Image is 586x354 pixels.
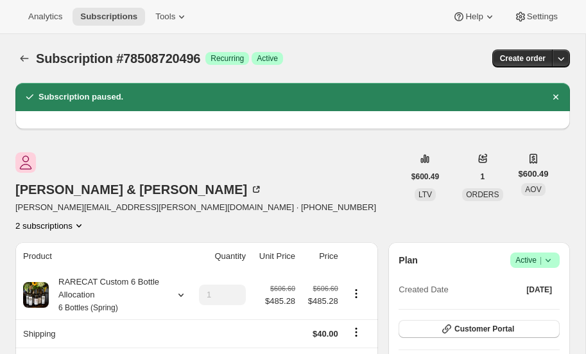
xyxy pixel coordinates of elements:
button: Tools [148,8,196,26]
span: AOV [525,185,541,194]
button: Settings [506,8,565,26]
th: Quantity [188,242,250,270]
button: Help [445,8,503,26]
small: 6 Bottles (Spring) [58,303,118,312]
th: Unit Price [250,242,299,270]
h2: Plan [399,254,418,267]
span: ORDERS [466,190,499,199]
button: Dismiss notification [547,88,565,106]
span: Active [257,53,278,64]
th: Product [15,242,188,270]
th: Shipping [15,319,188,348]
span: 1 [481,172,485,182]
span: Active [515,254,555,267]
div: RARECAT Custom 6 Bottle Allocation [49,276,164,314]
span: Analytics [28,12,62,22]
th: Price [299,242,342,270]
button: Shipping actions [346,325,366,339]
button: $600.49 [404,168,447,186]
span: Settings [527,12,558,22]
span: [PERSON_NAME][EMAIL_ADDRESS][PERSON_NAME][DOMAIN_NAME] · [PHONE_NUMBER] [15,201,376,214]
span: Customer Portal [454,324,514,334]
span: $600.49 [411,172,439,182]
button: [DATE] [519,281,560,299]
span: $600.49 [519,168,549,181]
span: Eleana & Wally Jones [15,152,36,173]
span: [DATE] [526,285,552,295]
button: Subscriptions [73,8,145,26]
small: $606.60 [270,285,295,292]
img: product img [23,282,49,308]
span: $40.00 [313,329,338,339]
span: LTV [418,190,432,199]
span: Subscription #78508720496 [36,51,200,66]
small: $606.60 [313,285,338,292]
button: Product actions [15,219,85,232]
button: Product actions [346,287,366,301]
button: Analytics [21,8,70,26]
span: Subscriptions [80,12,137,22]
span: Help [465,12,483,22]
button: Customer Portal [399,320,560,338]
div: [PERSON_NAME] & [PERSON_NAME] [15,183,263,196]
span: $485.28 [265,295,295,308]
h2: Subscription paused. [39,91,123,103]
span: Tools [155,12,175,22]
button: 1 [473,168,493,186]
span: Created Date [399,283,448,296]
span: $485.28 [303,295,338,308]
button: Create order [492,49,553,67]
button: Subscriptions [15,49,33,67]
span: Recurring [211,53,244,64]
span: Create order [500,53,546,64]
span: | [540,255,542,265]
